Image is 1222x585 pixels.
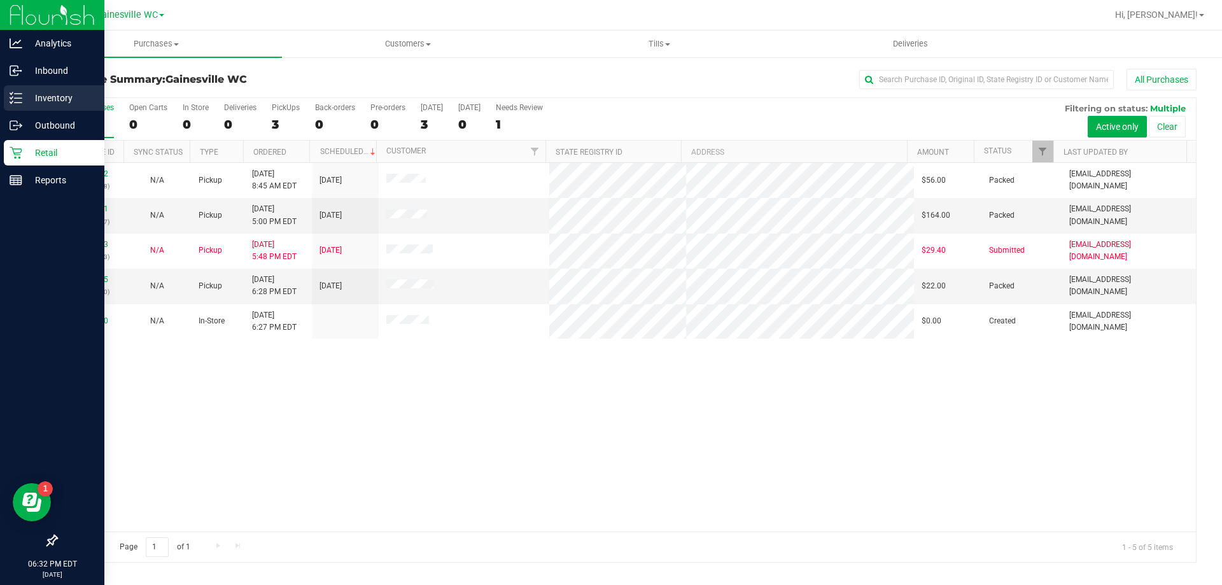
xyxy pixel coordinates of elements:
[556,148,622,157] a: State Registry ID
[224,103,256,112] div: Deliveries
[31,31,282,57] a: Purchases
[984,146,1011,155] a: Status
[922,209,950,222] span: $164.00
[95,10,158,20] span: Gainesville WC
[922,174,946,187] span: $56.00
[1065,103,1148,113] span: Filtering on status:
[165,73,247,85] span: Gainesville WC
[320,147,378,156] a: Scheduled
[1069,309,1188,334] span: [EMAIL_ADDRESS][DOMAIN_NAME]
[10,92,22,104] inline-svg: Inventory
[150,244,164,257] button: N/A
[22,173,99,188] p: Reports
[22,63,99,78] p: Inbound
[200,148,218,157] a: Type
[282,31,533,57] a: Customers
[150,174,164,187] button: N/A
[989,244,1025,257] span: Submitted
[1088,116,1147,137] button: Active only
[129,117,167,132] div: 0
[859,70,1114,89] input: Search Purchase ID, Original ID, State Registry ID or Customer Name...
[150,176,164,185] span: Not Applicable
[199,244,222,257] span: Pickup
[38,481,53,497] iframe: Resource center unread badge
[922,244,946,257] span: $29.40
[1149,116,1186,137] button: Clear
[922,315,941,327] span: $0.00
[22,36,99,51] p: Analytics
[370,117,405,132] div: 0
[56,74,436,85] h3: Purchase Summary:
[199,315,225,327] span: In-Store
[22,145,99,160] p: Retail
[1150,103,1186,113] span: Multiple
[876,38,945,50] span: Deliveries
[150,280,164,292] button: N/A
[283,38,533,50] span: Customers
[315,117,355,132] div: 0
[421,103,443,112] div: [DATE]
[989,280,1015,292] span: Packed
[150,316,164,325] span: Not Applicable
[183,103,209,112] div: In Store
[252,274,297,298] span: [DATE] 6:28 PM EDT
[989,174,1015,187] span: Packed
[31,38,282,50] span: Purchases
[73,240,108,249] a: 11831183
[1069,168,1188,192] span: [EMAIL_ADDRESS][DOMAIN_NAME]
[533,31,785,57] a: Tills
[199,280,222,292] span: Pickup
[272,103,300,112] div: PickUps
[315,103,355,112] div: Back-orders
[1112,537,1183,556] span: 1 - 5 of 5 items
[10,119,22,132] inline-svg: Outbound
[1069,203,1188,227] span: [EMAIL_ADDRESS][DOMAIN_NAME]
[146,537,169,557] input: 1
[150,315,164,327] button: N/A
[496,103,543,112] div: Needs Review
[320,280,342,292] span: [DATE]
[150,246,164,255] span: Not Applicable
[252,309,297,334] span: [DATE] 6:27 PM EDT
[320,174,342,187] span: [DATE]
[252,203,297,227] span: [DATE] 5:00 PM EDT
[150,281,164,290] span: Not Applicable
[6,570,99,579] p: [DATE]
[199,174,222,187] span: Pickup
[6,558,99,570] p: 06:32 PM EDT
[252,168,297,192] span: [DATE] 8:45 AM EDT
[1032,141,1053,162] a: Filter
[320,209,342,222] span: [DATE]
[785,31,1036,57] a: Deliveries
[109,537,200,557] span: Page of 1
[458,103,481,112] div: [DATE]
[1069,274,1188,298] span: [EMAIL_ADDRESS][DOMAIN_NAME]
[922,280,946,292] span: $22.00
[320,244,342,257] span: [DATE]
[253,148,286,157] a: Ordered
[10,37,22,50] inline-svg: Analytics
[421,117,443,132] div: 3
[13,483,51,521] iframe: Resource center
[199,209,222,222] span: Pickup
[1064,148,1128,157] a: Last Updated By
[272,117,300,132] div: 3
[496,117,543,132] div: 1
[10,146,22,159] inline-svg: Retail
[22,118,99,133] p: Outbound
[534,38,784,50] span: Tills
[73,169,108,178] a: 11826182
[386,146,426,155] a: Customer
[1069,239,1188,263] span: [EMAIL_ADDRESS][DOMAIN_NAME]
[10,174,22,187] inline-svg: Reports
[224,117,256,132] div: 0
[22,90,99,106] p: Inventory
[73,316,108,325] a: 11831540
[681,141,907,163] th: Address
[524,141,545,162] a: Filter
[989,209,1015,222] span: Packed
[10,64,22,77] inline-svg: Inbound
[150,209,164,222] button: N/A
[989,315,1016,327] span: Created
